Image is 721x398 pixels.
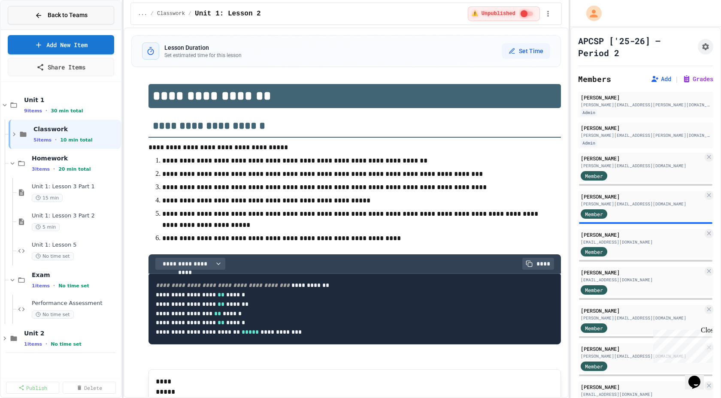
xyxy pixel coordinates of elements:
span: Unit 1 [24,96,119,104]
div: [PERSON_NAME][EMAIL_ADDRESS][PERSON_NAME][DOMAIN_NAME] [581,102,711,108]
div: [PERSON_NAME] [581,383,703,391]
div: Admin [581,139,597,147]
div: [PERSON_NAME] [581,154,703,162]
span: Member [585,286,603,294]
span: Member [585,210,603,218]
div: [PERSON_NAME] [581,231,703,238]
span: Unit 2 [24,329,119,337]
a: Add New Item [8,35,114,54]
span: • [55,136,57,143]
span: 20 min total [58,166,91,172]
h2: Members [578,73,611,85]
h1: APCSP ['25-26] — Period 2 [578,35,694,59]
div: My Account [577,3,604,23]
span: • [53,166,55,172]
a: Publish [6,382,59,394]
span: No time set [32,252,74,260]
span: Unit 1: Lesson 3 Part 2 [32,212,119,220]
div: [PERSON_NAME] [581,93,711,101]
span: Unit 1: Lesson 5 [32,241,119,249]
span: No time set [32,311,74,319]
span: / [151,10,154,17]
div: [PERSON_NAME] [581,268,703,276]
button: Set Time [502,43,550,59]
span: Performance Assessment [32,300,119,307]
span: Unit 1: Lesson 3 Part 1 [32,183,119,190]
span: | [675,74,679,84]
span: No time set [58,283,89,289]
span: Member [585,362,603,370]
span: Member [585,172,603,180]
span: 1 items [32,283,50,289]
div: [PERSON_NAME] [581,193,703,200]
span: • [45,341,47,347]
span: Homework [32,154,119,162]
span: 5 items [33,137,51,143]
div: [PERSON_NAME][EMAIL_ADDRESS][DOMAIN_NAME] [581,163,703,169]
a: Delete [63,382,116,394]
h3: Lesson Duration [164,43,242,52]
div: [PERSON_NAME][EMAIL_ADDRESS][DOMAIN_NAME] [581,353,703,359]
button: Add [651,75,671,83]
span: Member [585,324,603,332]
iframe: chat widget [650,326,712,363]
span: Member [585,248,603,256]
button: Assignment Settings [698,39,713,54]
div: [PERSON_NAME] [581,307,703,314]
span: • [53,282,55,289]
div: [PERSON_NAME] [581,345,703,353]
span: ... [138,10,147,17]
span: 3 items [32,166,50,172]
div: Admin [581,109,597,116]
div: [PERSON_NAME][EMAIL_ADDRESS][DOMAIN_NAME] [581,201,703,207]
div: [EMAIL_ADDRESS][DOMAIN_NAME] [581,277,703,283]
button: Back to Teams [8,6,114,24]
span: Back to Teams [48,11,88,20]
span: 15 min [32,194,63,202]
p: Set estimated time for this lesson [164,52,242,59]
button: Grades [682,75,713,83]
span: Classwork [33,125,119,133]
div: ⚠️ Students cannot see this content! Click the toggle to publish it and make it visible to your c... [468,6,539,21]
span: • [45,107,47,114]
div: [PERSON_NAME][EMAIL_ADDRESS][DOMAIN_NAME] [581,315,703,321]
span: / [188,10,191,17]
div: [EMAIL_ADDRESS][DOMAIN_NAME] [581,391,703,398]
span: No time set [51,341,82,347]
span: 10 min total [60,137,92,143]
span: 5 min [32,223,60,231]
iframe: chat widget [685,364,712,389]
span: ⚠️ Unpublished [472,10,515,17]
div: [PERSON_NAME][EMAIL_ADDRESS][PERSON_NAME][DOMAIN_NAME] [581,132,711,139]
span: 1 items [24,341,42,347]
div: Chat with us now!Close [3,3,59,54]
span: Classwork [157,10,185,17]
a: Share Items [8,58,114,76]
div: [EMAIL_ADDRESS][DOMAIN_NAME] [581,239,703,245]
span: Exam [32,271,119,279]
span: Unit 1: Lesson 2 [195,9,261,19]
span: 30 min total [51,108,83,114]
span: 9 items [24,108,42,114]
div: [PERSON_NAME] [581,124,711,132]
